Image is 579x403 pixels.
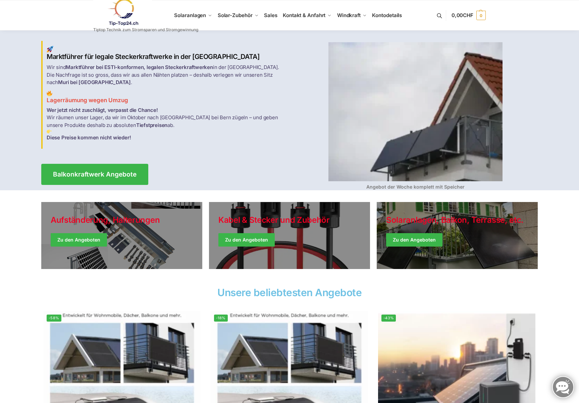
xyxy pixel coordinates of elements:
a: Solar-Zubehör [215,0,261,30]
strong: Wer jetzt nicht zuschlägt, verpasst die Chance! [47,107,158,113]
img: Balkon-Terrassen-Kraftwerke 1 [47,46,53,53]
a: Kontodetails [369,0,405,30]
a: Holiday Style [41,202,202,269]
img: Balkon-Terrassen-Kraftwerke 3 [47,129,52,134]
img: Balkon-Terrassen-Kraftwerke 4 [328,42,503,181]
strong: Tiefstpreisen [136,122,167,128]
span: Windkraft [337,12,361,18]
span: Kontodetails [372,12,402,18]
p: Tiptop Technik zum Stromsparen und Stromgewinnung [93,28,198,32]
strong: Angebot der Woche komplett mit Speicher [366,184,465,190]
p: Wir sind in der [GEOGRAPHIC_DATA]. Die Nachfrage ist so gross, dass wir aus allen Nähten platzen ... [47,64,285,86]
strong: Muri bei [GEOGRAPHIC_DATA] [58,79,131,85]
img: Balkon-Terrassen-Kraftwerke 2 [47,90,52,96]
a: 0,00CHF 0 [452,5,486,25]
span: Kontakt & Anfahrt [283,12,325,18]
a: Sales [261,0,280,30]
strong: Marktführer bei ESTI-konformen, legalen Steckerkraftwerken [66,64,213,70]
strong: Diese Preise kommen nicht wieder! [47,134,131,141]
span: 0,00 [452,12,473,18]
a: Windkraft [334,0,370,30]
h2: Marktführer für legale Steckerkraftwerke in der [GEOGRAPHIC_DATA] [47,46,285,61]
a: Winter Jackets [377,202,538,269]
a: Balkonkraftwerk Angebote [41,164,148,185]
h3: Lagerräumung wegen Umzug [47,90,285,105]
p: Wir räumen unser Lager, da wir im Oktober nach [GEOGRAPHIC_DATA] bei Bern zügeln – und geben unse... [47,107,285,142]
span: Solar-Zubehör [218,12,253,18]
a: Holiday Style [209,202,370,269]
span: 0 [476,11,486,20]
a: Kontakt & Anfahrt [280,0,334,30]
span: CHF [463,12,473,18]
span: Balkonkraftwerk Angebote [53,171,137,178]
h2: Unsere beliebtesten Angebote [41,287,538,297]
span: Sales [264,12,277,18]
